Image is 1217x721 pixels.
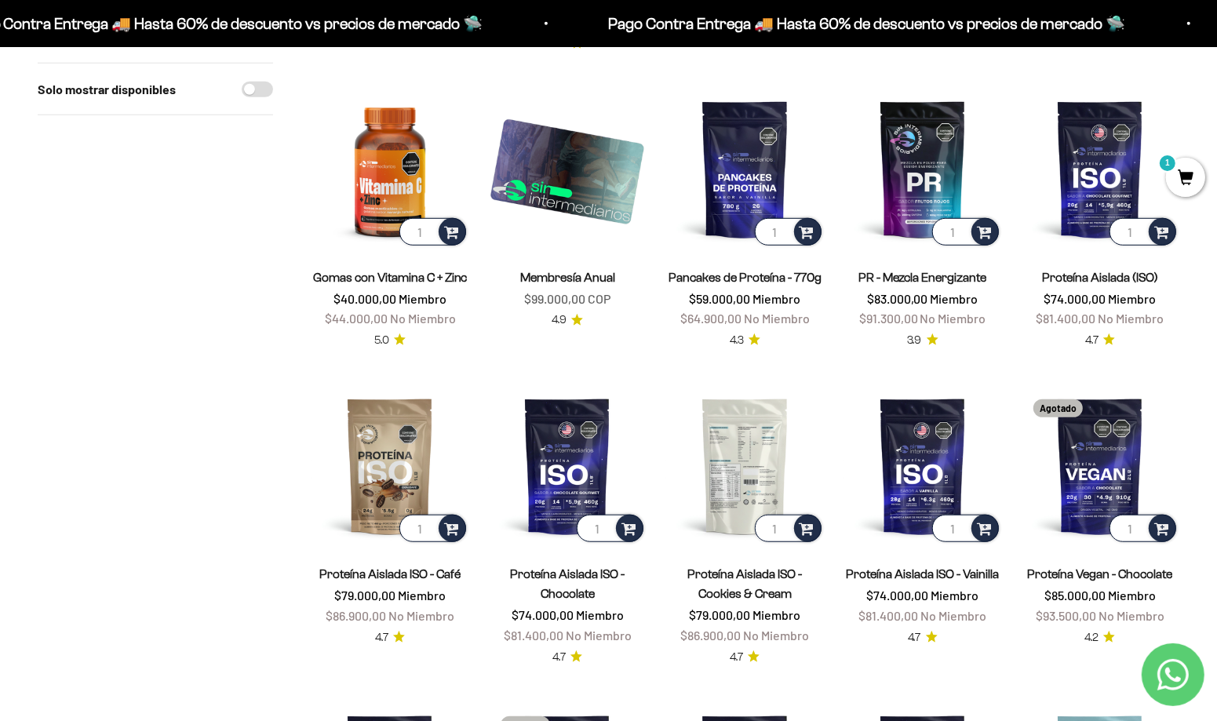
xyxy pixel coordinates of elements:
a: 4.74.7 de 5.0 estrellas [908,629,938,646]
span: $59.000,00 [689,291,750,306]
span: 4.2 [1084,629,1099,646]
span: 4.7 [908,629,921,646]
span: Miembro [1108,291,1156,306]
span: Miembro [576,607,624,622]
span: 4.3 [730,332,744,349]
a: Proteína Aislada ISO - Chocolate [510,567,625,600]
span: 4.7 [1085,332,1099,349]
a: 5.05.0 de 5.0 estrellas [374,332,406,349]
span: 4.9 [552,311,567,329]
span: $79.000,00 [689,607,750,622]
span: 4.7 [375,629,388,646]
span: Miembro [752,607,800,622]
a: Proteína Aislada (ISO) [1042,271,1158,284]
a: PR - Mezcla Energizante [858,271,986,284]
a: 4.74.7 de 5.0 estrellas [375,629,405,646]
mark: 1 [1158,154,1177,173]
a: Proteína Aislada ISO - Vainilla [846,567,999,581]
img: Proteína Aislada ISO - Cookies & Cream [665,387,824,545]
span: $91.300,00 [859,311,918,326]
a: Pancakes de Proteína - 770g [669,271,822,284]
span: No Miembro [566,628,632,643]
span: 4.7 [552,649,566,666]
a: 4.74.7 de 5.0 estrellas [730,649,760,666]
span: Miembro [398,588,446,603]
span: Miembro [931,291,978,306]
a: Proteína Aislada ISO - Café [319,567,461,581]
span: 3.9 [907,332,922,349]
span: 5.0 [374,332,389,349]
a: Proteína Vegan - Chocolate [1027,567,1172,581]
sale-price: $99.000,00 COP [524,289,610,309]
span: $64.900,00 [680,311,741,326]
span: $86.900,00 [680,628,741,643]
span: $44.000,00 [325,311,388,326]
span: $79.000,00 [334,588,395,603]
a: Membresía Anual [520,271,615,284]
a: 4.74.7 de 5.0 estrellas [1085,332,1115,349]
span: No Miembro [743,628,809,643]
span: No Miembro [920,311,986,326]
span: $74.000,00 [512,607,574,622]
span: No Miembro [1099,608,1164,623]
span: $81.400,00 [504,628,563,643]
a: 1 [1166,170,1205,188]
span: No Miembro [390,311,456,326]
a: 4.34.3 de 5.0 estrellas [730,332,760,349]
span: $93.500,00 [1036,608,1096,623]
span: $74.000,00 [866,588,928,603]
span: $85.000,00 [1044,588,1106,603]
span: No Miembro [388,608,454,623]
span: $40.000,00 [333,291,396,306]
a: 3.93.9 de 5.0 estrellas [907,332,938,349]
span: $86.900,00 [326,608,386,623]
a: 4.24.2 de 5.0 estrellas [1084,629,1115,646]
span: $81.400,00 [858,608,918,623]
a: Proteína Aislada ISO - Cookies & Cream [687,567,802,600]
a: 4.94.9 de 5.0 estrellas [552,311,583,329]
span: $81.400,00 [1036,311,1095,326]
span: No Miembro [1098,311,1164,326]
span: $74.000,00 [1044,291,1106,306]
span: Miembro [1108,588,1156,603]
span: 4.7 [730,649,743,666]
span: No Miembro [744,311,810,326]
span: Miembro [399,291,446,306]
a: 4.74.7 de 5.0 estrellas [552,649,582,666]
span: No Miembro [920,608,986,623]
a: Gomas con Vitamina C + Zinc [313,271,468,284]
span: Miembro [931,588,978,603]
label: Solo mostrar disponibles [38,79,176,100]
span: Miembro [752,291,800,306]
span: $83.000,00 [867,291,928,306]
p: Pago Contra Entrega 🚚 Hasta 60% de descuento vs precios de mercado 🛸 [603,11,1120,36]
img: Membresía Anual [488,89,647,248]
